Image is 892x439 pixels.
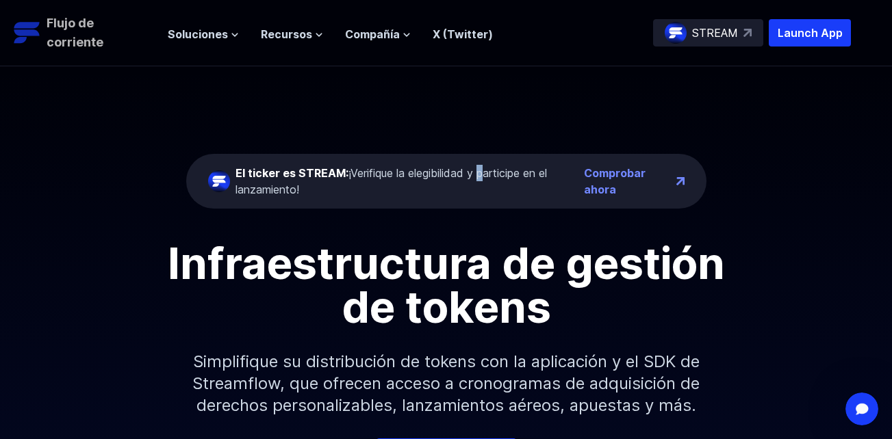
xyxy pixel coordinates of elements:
p: Flujo de corriente [47,14,116,52]
p: STREAM [692,25,738,41]
span: Compañía [345,26,400,42]
span: Soluciones [168,26,228,42]
button: Recursos [261,26,323,42]
img: top-right-arrow.svg [743,29,752,37]
font: ¡Verifique la elegibilidad y participe en el lanzamiento! [235,166,547,196]
span: El ticker es STREAM: [235,166,348,180]
button: Compañía [345,26,411,42]
a: X (Twitter) [433,27,493,41]
button: Soluciones [168,26,239,42]
a: Flujo de corriente [14,14,154,52]
p: Simplifique su distribución de tokens con la aplicación y el SDK de Streamflow, que ofrecen acces... [152,329,741,438]
h1: Infraestructura de gestión de tokens [138,241,754,329]
span: Recursos [261,26,312,42]
img: streamflow-logo-circle.png [665,22,687,44]
a: Comprobar ahora [584,165,671,198]
img: streamflow-logo-circle.png [208,170,230,192]
img: top-right-arrow.png [676,177,685,185]
img: Streamflow Logo [14,19,41,46]
a: STREAM [653,19,763,46]
iframe: Intercom live chat [845,393,878,425]
button: Launch App [769,19,851,46]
